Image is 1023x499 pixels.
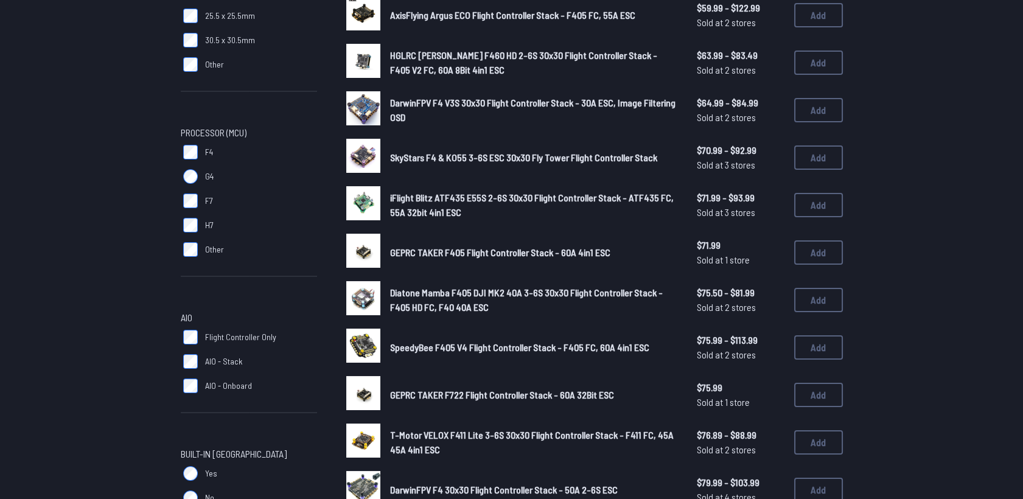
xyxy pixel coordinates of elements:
img: image [346,186,380,220]
input: F4 [183,145,198,159]
span: AIO [181,310,192,325]
span: HGLRC [PERSON_NAME] F460 HD 2-6S 30x30 Flight Controller Stack - F405 V2 FC, 60A 8Bit 4in1 ESC [390,49,657,75]
span: Sold at 2 stores [697,110,784,125]
button: Add [794,98,843,122]
span: $79.99 - $103.99 [697,475,784,490]
button: Add [794,145,843,170]
button: Add [794,51,843,75]
span: G4 [205,170,214,183]
span: Sold at 2 stores [697,15,784,30]
a: AxisFlying Argus ECO Flight Controller Stack - F405 FC, 55A ESC [390,8,677,23]
span: 30.5 x 30.5mm [205,34,255,46]
span: $75.50 - $81.99 [697,285,784,300]
span: Sold at 2 stores [697,300,784,315]
button: Add [794,3,843,27]
input: F7 [183,194,198,208]
button: Add [794,193,843,217]
button: Add [794,430,843,455]
img: image [346,281,380,315]
span: 25.5 x 25.5mm [205,10,255,22]
span: Sold at 1 store [697,253,784,267]
span: Diatone Mamba F405 DJI MK2 40A 3-6S 30x30 Flight Controller Stack - F405 HD FC, F40 40A ESC [390,287,663,313]
span: $75.99 - $113.99 [697,333,784,347]
input: Flight Controller Only [183,330,198,344]
span: AxisFlying Argus ECO Flight Controller Stack - F405 FC, 55A ESC [390,9,635,21]
span: Sold at 2 stores [697,347,784,362]
span: GEPRC TAKER F722 Flight Controller Stack - 60A 32Bit ESC [390,389,614,400]
a: GEPRC TAKER F722 Flight Controller Stack - 60A 32Bit ESC [390,388,677,402]
img: image [346,376,380,410]
span: Other [205,243,224,256]
span: Sold at 1 store [697,395,784,410]
span: $71.99 [697,238,784,253]
input: H7 [183,218,198,232]
img: image [346,329,380,363]
span: H7 [205,219,214,231]
span: Flight Controller Only [205,331,276,343]
a: SkyStars F4 & KO55 3-6S ESC 30x30 Fly Tower Flight Controller Stack [390,150,677,165]
span: DarwinFPV F4 30x30 Flight Controller Stack - 50A 2-6S ESC [390,484,618,495]
span: Other [205,58,224,71]
span: $76.89 - $88.99 [697,428,784,442]
span: iFlight Blitz ATF435 E55S 2-6S 30x30 Flight Controller Stack - ATF435 FC, 55A 32bit 4in1 ESC [390,192,674,218]
a: iFlight Blitz ATF435 E55S 2-6S 30x30 Flight Controller Stack - ATF435 FC, 55A 32bit 4in1 ESC [390,190,677,220]
img: image [346,44,380,78]
span: F7 [205,195,213,207]
input: Yes [183,466,198,481]
button: Add [794,383,843,407]
span: GEPRC TAKER F405 Flight Controller Stack - 60A 4in1 ESC [390,246,610,258]
span: T-Motor VELOX F411 Lite 3-6S 30x30 Flight Controller Stack - F411 FC, 45A 45A 4in1 ESC [390,429,674,455]
a: image [346,376,380,414]
span: F4 [205,146,213,158]
a: HGLRC [PERSON_NAME] F460 HD 2-6S 30x30 Flight Controller Stack - F405 V2 FC, 60A 8Bit 4in1 ESC [390,48,677,77]
a: image [346,234,380,271]
img: image [346,91,380,125]
span: $71.99 - $93.99 [697,190,784,205]
input: Other [183,57,198,72]
a: image [346,44,380,82]
img: image [346,139,380,173]
button: Add [794,240,843,265]
span: Sold at 2 stores [697,442,784,457]
button: Add [794,335,843,360]
span: AIO - Onboard [205,380,252,392]
span: $64.99 - $84.99 [697,96,784,110]
a: Diatone Mamba F405 DJI MK2 40A 3-6S 30x30 Flight Controller Stack - F405 HD FC, F40 40A ESC [390,285,677,315]
span: $59.99 - $122.99 [697,1,784,15]
a: image [346,186,380,224]
span: SpeedyBee F405 V4 Flight Controller Stack - F405 FC, 60A 4in1 ESC [390,341,649,353]
span: DarwinFPV F4 V3S 30x30 Flight Controller Stack - 30A ESC, Image Filtering OSD [390,97,676,123]
img: image [346,234,380,268]
input: Other [183,242,198,257]
span: Built-in [GEOGRAPHIC_DATA] [181,447,287,461]
span: $63.99 - $83.49 [697,48,784,63]
span: Sold at 3 stores [697,158,784,172]
input: G4 [183,169,198,184]
a: image [346,91,380,129]
a: DarwinFPV F4 30x30 Flight Controller Stack - 50A 2-6S ESC [390,483,677,497]
input: 30.5 x 30.5mm [183,33,198,47]
span: SkyStars F4 & KO55 3-6S ESC 30x30 Fly Tower Flight Controller Stack [390,152,657,163]
input: AIO - Stack [183,354,198,369]
span: $75.99 [697,380,784,395]
input: AIO - Onboard [183,379,198,393]
span: Sold at 3 stores [697,205,784,220]
span: Yes [205,467,217,480]
a: SpeedyBee F405 V4 Flight Controller Stack - F405 FC, 60A 4in1 ESC [390,340,677,355]
a: image [346,329,380,366]
button: Add [794,288,843,312]
span: AIO - Stack [205,355,242,368]
input: 25.5 x 25.5mm [183,9,198,23]
a: image [346,139,380,176]
img: image [346,424,380,458]
a: GEPRC TAKER F405 Flight Controller Stack - 60A 4in1 ESC [390,245,677,260]
a: T-Motor VELOX F411 Lite 3-6S 30x30 Flight Controller Stack - F411 FC, 45A 45A 4in1 ESC [390,428,677,457]
span: $70.99 - $92.99 [697,143,784,158]
span: Sold at 2 stores [697,63,784,77]
a: DarwinFPV F4 V3S 30x30 Flight Controller Stack - 30A ESC, Image Filtering OSD [390,96,677,125]
a: image [346,424,380,461]
span: Processor (MCU) [181,125,246,140]
a: image [346,281,380,319]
